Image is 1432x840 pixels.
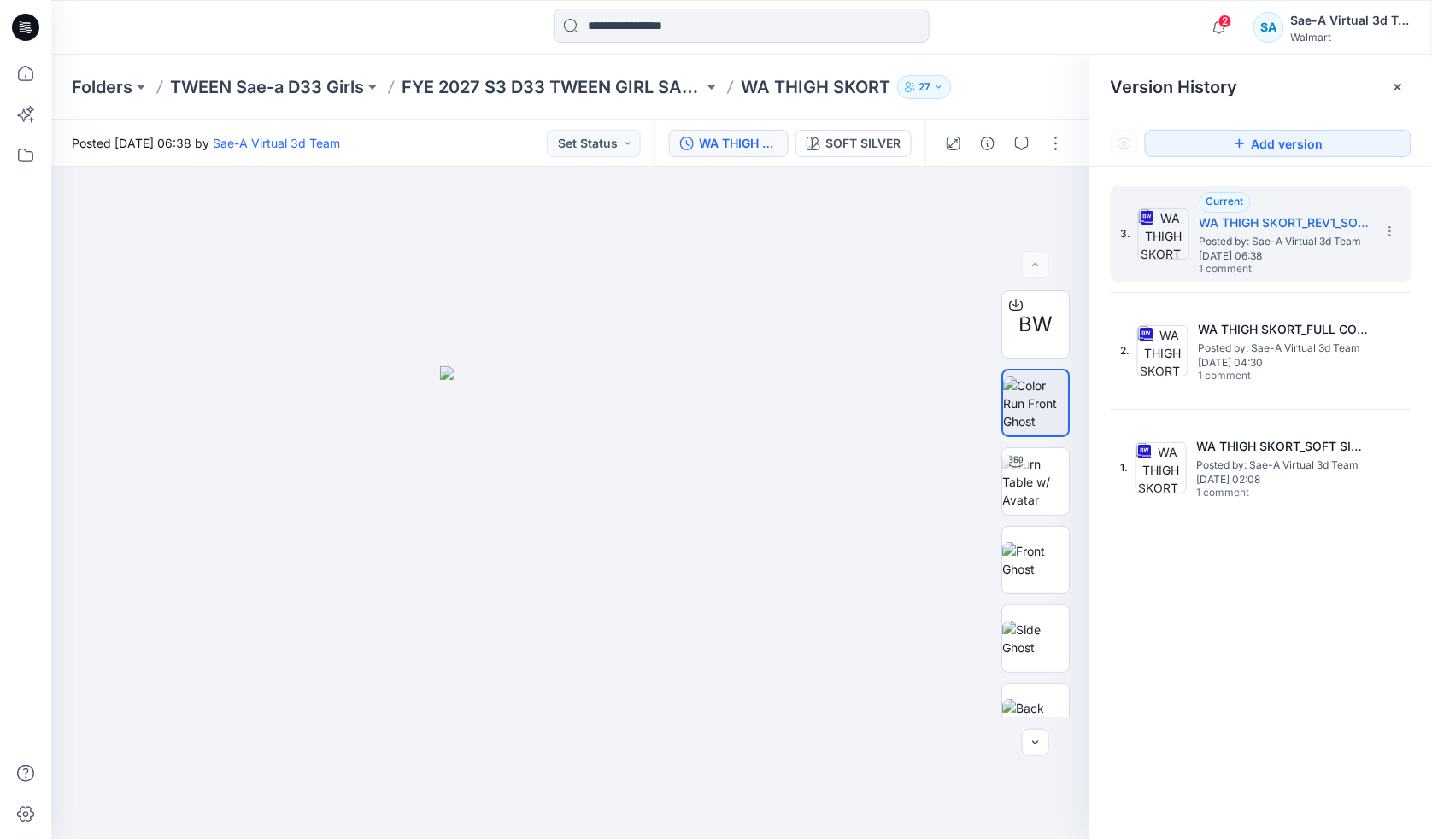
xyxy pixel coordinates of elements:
[1002,455,1069,509] img: Turn Table w/ Avatar
[918,78,930,96] p: 27
[1002,621,1069,656] img: Side Ghost
[1206,195,1244,207] span: Current
[1200,263,1319,277] span: 1 comment
[1391,80,1405,94] button: Close
[1002,699,1069,735] img: Back Ghost
[1018,309,1053,340] span: BW
[1291,31,1411,44] div: Walmart
[440,366,701,840] img: eyJhbGciOiJIUzI1NiIsImtpZCI6IjAiLCJzbHQiOiJzZXMiLCJ0eXAiOiJKV1QifQ.eyJkYXRhIjp7InR5cGUiOiJzdG9yYW...
[72,134,340,152] span: Posted [DATE] 06:38 by
[1121,460,1129,475] span: 1.
[1200,250,1370,262] span: [DATE] 06:38
[1111,77,1238,97] span: Version History
[1199,370,1318,383] span: 1 comment
[1253,12,1284,43] div: SA
[1197,474,1368,486] span: [DATE] 02:08
[825,134,901,153] div: SOFT SILVER
[741,75,890,99] p: WA THIGH SKORT
[897,75,952,99] button: 27
[1002,542,1069,578] img: Front Ghost
[1199,319,1370,340] h5: WA THIGH SKORT_FULL COLORWAYS
[1003,376,1068,430] img: Color Run Front Ghost
[1197,436,1368,457] h5: WA THIGH SKORT_SOFT SILVER
[1200,213,1370,233] h5: WA THIGH SKORT_REV1_SOFT SILVER
[1291,10,1411,31] div: Sae-A Virtual 3d Team
[1218,15,1232,28] span: 2
[1121,343,1130,359] span: 2.
[1136,442,1187,493] img: WA THIGH SKORT_SOFT SILVER
[1197,457,1368,474] span: Posted by: Sae-A Virtual 3d Team
[669,130,789,157] button: WA THIGH SKORT_REV1_SOFT SILVER
[1199,357,1370,369] span: [DATE] 04:30
[1199,340,1370,357] span: Posted by: Sae-A Virtual 3d Team
[1138,208,1189,260] img: WA THIGH SKORT_REV1_SOFT SILVER
[1137,325,1188,376] img: WA THIGH SKORT_FULL COLORWAYS
[1197,487,1317,500] span: 1 comment
[1145,130,1411,157] button: Add version
[72,75,132,99] a: Folders
[1121,226,1131,242] span: 3.
[1111,130,1138,157] button: Show Hidden Versions
[699,134,778,153] div: WA THIGH SKORT_REV1_SOFT SILVER
[795,130,912,157] button: SOFT SILVER
[170,75,364,99] a: TWEEN Sae-a D33 Girls
[974,130,1001,157] button: Details
[402,75,703,99] a: FYE 2027 S3 D33 TWEEN GIRL SAE-A
[1200,233,1370,250] span: Posted by: Sae-A Virtual 3d Team
[213,136,340,150] a: Sae-A Virtual 3d Team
